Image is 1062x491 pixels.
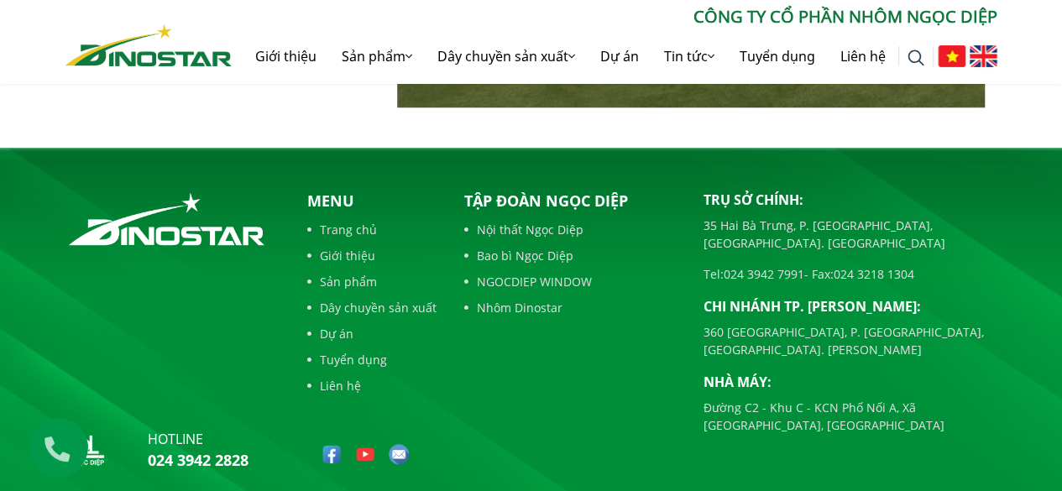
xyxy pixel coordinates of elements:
img: Nhôm Dinostar [65,24,232,66]
a: Liên hệ [828,29,898,83]
a: 024 3218 1304 [834,266,914,282]
a: NGOCDIEP WINDOW [464,273,678,290]
a: Dự án [588,29,651,83]
p: 360 [GEOGRAPHIC_DATA], P. [GEOGRAPHIC_DATA], [GEOGRAPHIC_DATA]. [PERSON_NAME] [704,323,997,358]
a: Giới thiệu [243,29,329,83]
p: Chi nhánh TP. [PERSON_NAME]: [704,296,997,316]
p: CÔNG TY CỔ PHẦN NHÔM NGỌC DIỆP [232,4,997,29]
p: Menu [307,190,437,212]
a: Dây chuyền sản xuất [425,29,588,83]
a: Sản phẩm [329,29,425,83]
p: 35 Hai Bà Trưng, P. [GEOGRAPHIC_DATA], [GEOGRAPHIC_DATA]. [GEOGRAPHIC_DATA] [704,217,997,252]
p: Nhà máy: [704,372,997,392]
a: Tin tức [651,29,727,83]
a: Dự án [307,325,437,342]
a: Giới thiệu [307,247,437,264]
a: Sản phẩm [307,273,437,290]
p: Đường C2 - Khu C - KCN Phố Nối A, Xã [GEOGRAPHIC_DATA], [GEOGRAPHIC_DATA] [704,399,997,434]
a: 024 3942 7991 [724,266,804,282]
a: Dây chuyền sản xuất [307,299,437,316]
p: Tập đoàn Ngọc Diệp [464,190,678,212]
img: search [908,50,924,66]
a: Liên hệ [307,377,437,394]
a: Trang chủ [307,221,437,238]
p: hotline [148,429,248,449]
img: logo_footer [65,190,268,248]
a: 024 3942 2828 [148,450,248,470]
p: Tel: - Fax: [704,265,997,283]
a: Tuyển dụng [727,29,828,83]
p: Trụ sở chính: [704,190,997,210]
a: Tuyển dụng [307,351,437,368]
a: Nhôm Dinostar [65,21,232,65]
img: Tiếng Việt [938,45,965,67]
a: Nhôm Dinostar [464,299,678,316]
a: Nội thất Ngọc Diệp [464,221,678,238]
a: Bao bì Ngọc Diệp [464,247,678,264]
img: English [970,45,997,67]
